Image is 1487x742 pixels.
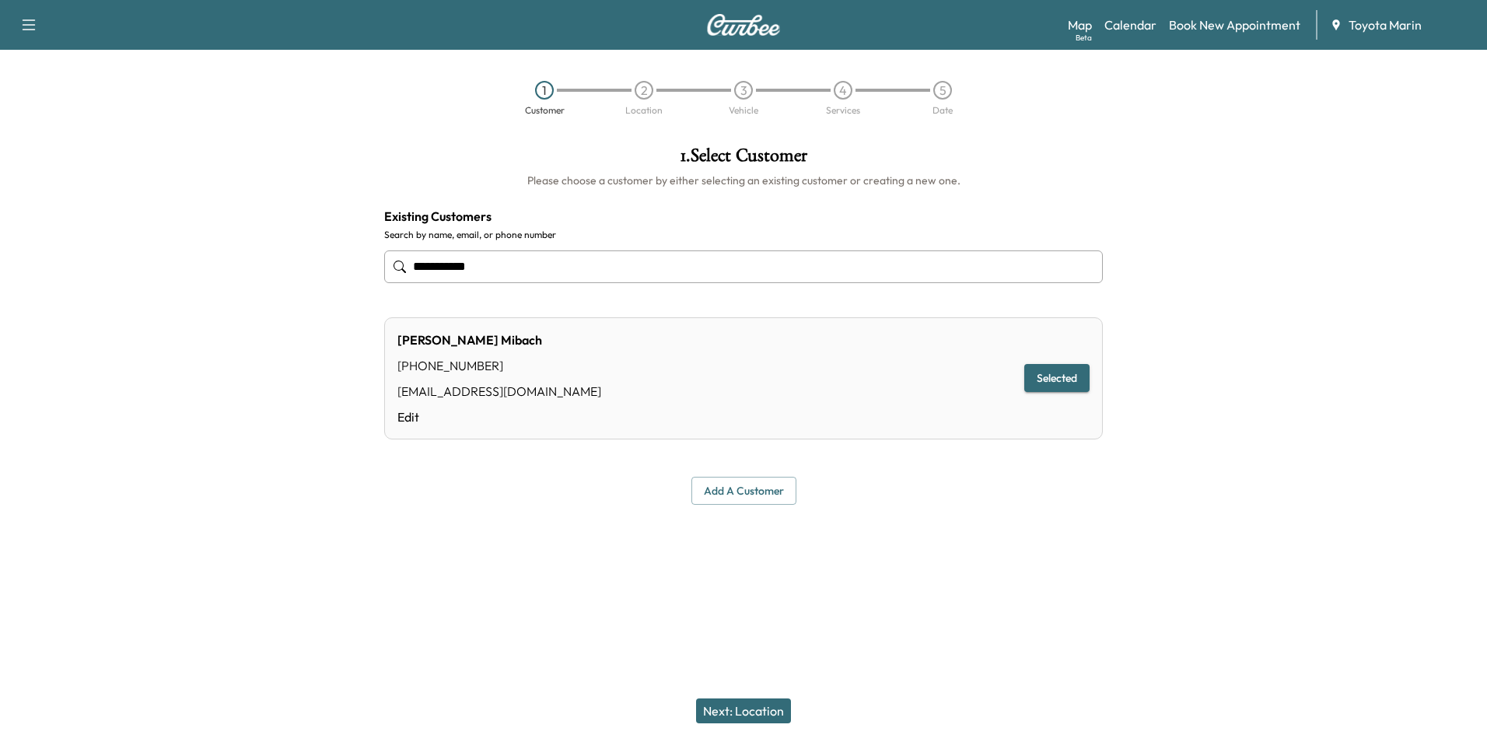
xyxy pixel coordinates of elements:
[625,106,663,115] div: Location
[397,382,601,401] div: [EMAIL_ADDRESS][DOMAIN_NAME]
[1349,16,1422,34] span: Toyota Marin
[384,229,1103,241] label: Search by name, email, or phone number
[397,356,601,375] div: [PHONE_NUMBER]
[384,207,1103,226] h4: Existing Customers
[691,477,796,506] button: Add a customer
[397,331,601,349] div: [PERSON_NAME] Mibach
[397,408,601,426] a: Edit
[834,81,852,100] div: 4
[1169,16,1300,34] a: Book New Appointment
[384,146,1103,173] h1: 1 . Select Customer
[706,14,781,36] img: Curbee Logo
[1076,32,1092,44] div: Beta
[384,173,1103,188] h6: Please choose a customer by either selecting an existing customer or creating a new one.
[932,106,953,115] div: Date
[696,698,791,723] button: Next: Location
[1068,16,1092,34] a: MapBeta
[729,106,758,115] div: Vehicle
[734,81,753,100] div: 3
[933,81,952,100] div: 5
[525,106,565,115] div: Customer
[535,81,554,100] div: 1
[1024,364,1090,393] button: Selected
[826,106,860,115] div: Services
[635,81,653,100] div: 2
[1104,16,1156,34] a: Calendar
